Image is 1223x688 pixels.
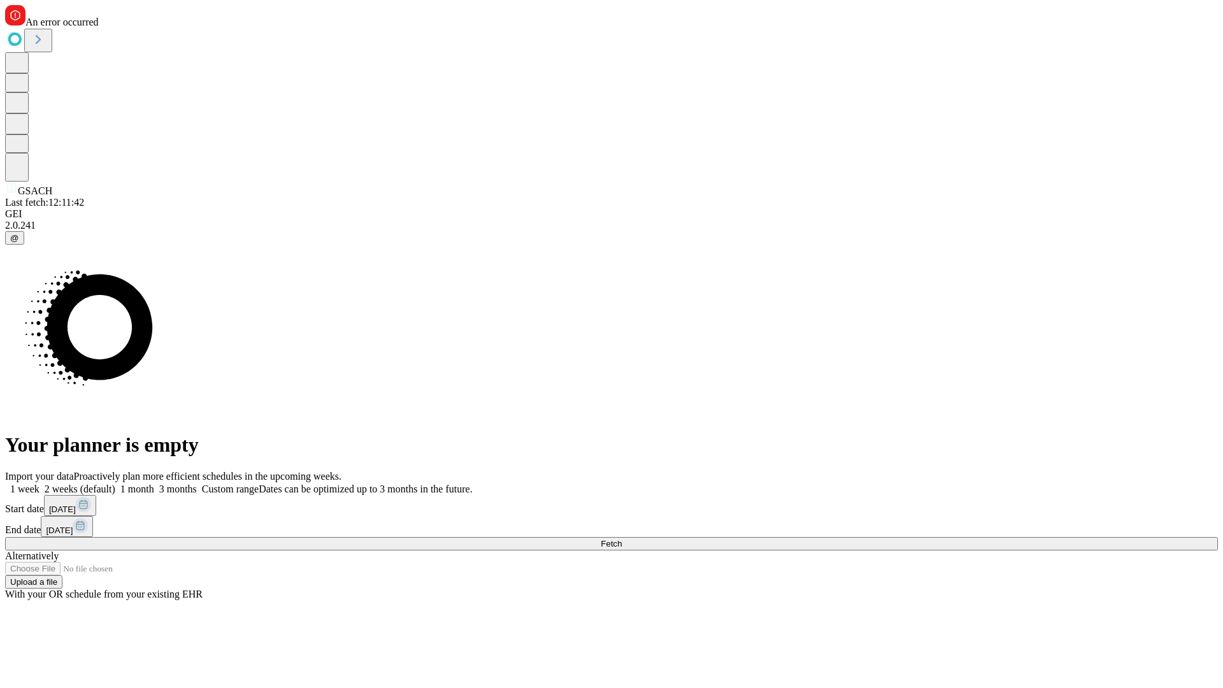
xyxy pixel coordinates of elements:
span: Fetch [601,539,622,548]
button: Upload a file [5,575,62,589]
span: Import your data [5,471,74,482]
span: 1 week [10,484,39,494]
span: 2 weeks (default) [45,484,115,494]
span: Dates can be optimized up to 3 months in the future. [259,484,472,494]
span: [DATE] [49,505,76,514]
span: @ [10,233,19,243]
span: Custom range [202,484,259,494]
span: GSACH [18,185,52,196]
span: 3 months [159,484,197,494]
button: [DATE] [44,495,96,516]
button: Fetch [5,537,1218,550]
h1: Your planner is empty [5,433,1218,457]
div: Start date [5,495,1218,516]
span: 1 month [120,484,154,494]
span: [DATE] [46,526,73,535]
span: An error occurred [25,17,99,27]
div: GEI [5,208,1218,220]
div: 2.0.241 [5,220,1218,231]
span: With your OR schedule from your existing EHR [5,589,203,599]
span: Alternatively [5,550,59,561]
span: Last fetch: 12:11:42 [5,197,84,208]
div: End date [5,516,1218,537]
span: Proactively plan more efficient schedules in the upcoming weeks. [74,471,341,482]
button: @ [5,231,24,245]
button: [DATE] [41,516,93,537]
